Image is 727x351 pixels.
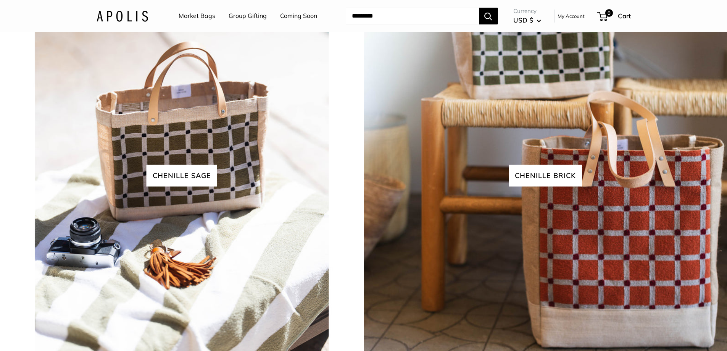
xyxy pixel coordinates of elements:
[229,10,267,22] a: Group Gifting
[179,10,215,22] a: Market Bags
[97,10,148,21] img: Apolis
[479,8,498,24] button: Search
[509,165,582,186] span: chenille brick
[605,9,613,17] span: 0
[147,165,217,186] span: Chenille sage
[6,322,82,345] iframe: Sign Up via Text for Offers
[618,12,631,20] span: Cart
[280,10,317,22] a: Coming Soon
[513,16,533,24] span: USD $
[513,6,541,16] span: Currency
[598,10,631,22] a: 0 Cart
[346,8,479,24] input: Search...
[558,11,585,21] a: My Account
[513,14,541,26] button: USD $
